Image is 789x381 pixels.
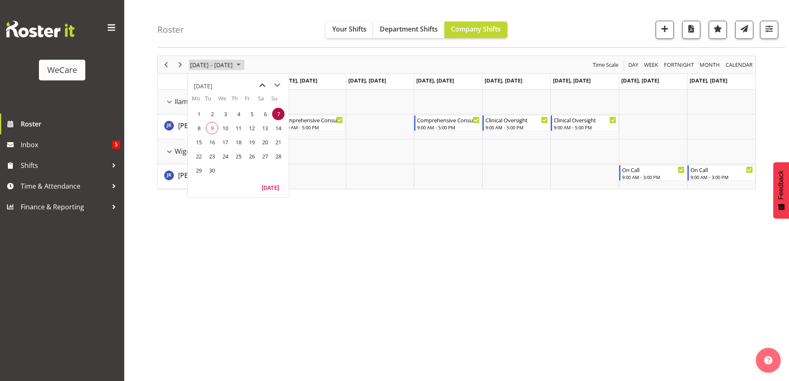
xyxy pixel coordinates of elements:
span: Friday, September 19, 2025 [246,136,258,148]
div: WeCare [47,64,77,76]
td: John Ko resource [158,114,277,139]
div: John Ko"s event - On Call Begin From Saturday, September 6, 2025 at 9:00:00 AM GMT+12:00 Ends At ... [619,165,687,181]
span: calendar [725,60,753,70]
span: Monday, September 22, 2025 [193,150,205,163]
span: Saturday, September 13, 2025 [259,122,271,134]
div: John Ko"s event - Clinical Oversight Begin From Thursday, September 4, 2025 at 9:00:00 AM GMT+12:... [483,115,550,131]
td: Sunday, September 7, 2025 [271,107,285,121]
button: next month [270,78,285,93]
button: Highlight an important date within the roster. [709,21,727,39]
div: Clinical Oversight [554,116,616,124]
span: Sunday, September 7, 2025 [272,108,285,120]
div: 9:00 AM - 5:00 PM [554,124,616,131]
div: 9:00 AM - 5:00 PM [417,124,480,131]
span: Wednesday, September 10, 2025 [219,122,232,134]
span: Tuesday, September 23, 2025 [206,150,218,163]
span: Wigram [175,146,199,156]
span: Wednesday, September 24, 2025 [219,150,232,163]
button: September 01 - 07, 2025 [189,60,244,70]
div: John Ko"s event - Comprehensive Consult Begin From Wednesday, September 3, 2025 at 9:00:00 AM GMT... [414,115,482,131]
span: Time Scale [592,60,619,70]
span: Monday, September 8, 2025 [193,122,205,134]
div: 9:00 AM - 5:00 PM [485,124,548,131]
button: Month [724,60,754,70]
span: Wednesday, September 3, 2025 [219,108,232,120]
td: John Ko resource [158,164,277,189]
button: Timeline Week [643,60,660,70]
span: Month [699,60,721,70]
span: Inbox [21,138,112,151]
span: Week [643,60,659,70]
div: title [194,78,212,95]
div: John Ko"s event - On Call Begin From Sunday, September 7, 2025 at 9:00:00 AM GMT+12:00 Ends At Su... [688,165,755,181]
span: Friday, September 26, 2025 [246,150,258,163]
div: John Ko"s event - Clinical Oversight Begin From Friday, September 5, 2025 at 9:00:00 AM GMT+12:00... [551,115,618,131]
div: Comprehensive Consult [281,116,343,124]
span: Friday, September 12, 2025 [246,122,258,134]
button: Your Shifts [326,22,373,38]
span: Department Shifts [380,24,438,34]
a: [PERSON_NAME] [178,170,229,180]
div: Next [173,56,187,73]
span: [DATE], [DATE] [416,77,454,84]
span: Roster [21,118,120,130]
span: Sunday, September 28, 2025 [272,150,285,163]
button: Department Shifts [373,22,444,38]
a: [PERSON_NAME] [178,121,229,131]
div: Comprehensive Consult [417,116,480,124]
span: Feedback [777,170,785,199]
span: [DATE], [DATE] [690,77,727,84]
button: Feedback - Show survey [773,162,789,218]
td: Ilam resource [158,90,277,114]
button: Previous [161,60,172,70]
span: Company Shifts [451,24,501,34]
span: [DATE], [DATE] [485,77,522,84]
span: Your Shifts [332,24,367,34]
span: Thursday, September 11, 2025 [232,122,245,134]
span: Finance & Reporting [21,201,108,213]
img: Rosterit website logo [6,21,75,37]
span: Monday, September 29, 2025 [193,164,205,177]
span: [DATE], [DATE] [280,77,317,84]
span: 5 [112,141,120,149]
div: On Call [690,165,753,174]
span: Tuesday, September 16, 2025 [206,136,218,148]
span: Ilam [175,97,188,107]
th: Tu [205,95,218,107]
button: Add a new shift [656,21,674,39]
span: Time & Attendance [21,180,108,192]
button: Fortnight [663,60,695,70]
div: 9:00 AM - 3:00 PM [622,174,685,180]
span: Saturday, September 6, 2025 [259,108,271,120]
td: Wigram resource [158,139,277,164]
th: We [218,95,232,107]
span: Saturday, September 20, 2025 [259,136,271,148]
table: Timeline Week of September 7, 2025 [277,90,755,189]
span: Wednesday, September 17, 2025 [219,136,232,148]
th: Mo [192,95,205,107]
div: Previous [159,56,173,73]
button: Today [256,182,285,193]
span: Monday, September 1, 2025 [193,108,205,120]
span: Friday, September 5, 2025 [246,108,258,120]
button: Timeline Day [627,60,640,70]
th: Th [232,95,245,107]
button: previous month [255,78,270,93]
span: Tuesday, September 2, 2025 [206,108,218,120]
span: [DATE], [DATE] [553,77,591,84]
span: [PERSON_NAME] [178,171,229,180]
span: Thursday, September 25, 2025 [232,150,245,163]
span: Saturday, September 27, 2025 [259,150,271,163]
span: Day [627,60,639,70]
span: Tuesday, September 30, 2025 [206,164,218,177]
span: Tuesday, September 9, 2025 [206,122,218,134]
span: Thursday, September 4, 2025 [232,108,245,120]
span: [DATE] - [DATE] [189,60,234,70]
div: Timeline Week of September 7, 2025 [157,56,756,189]
button: Download a PDF of the roster according to the set date range. [682,21,700,39]
span: Shifts [21,159,108,172]
span: Fortnight [663,60,695,70]
div: John Ko"s event - Comprehensive Consult Begin From Monday, September 1, 2025 at 9:00:00 AM GMT+12... [278,115,345,131]
span: Sunday, September 21, 2025 [272,136,285,148]
span: Monday, September 15, 2025 [193,136,205,148]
